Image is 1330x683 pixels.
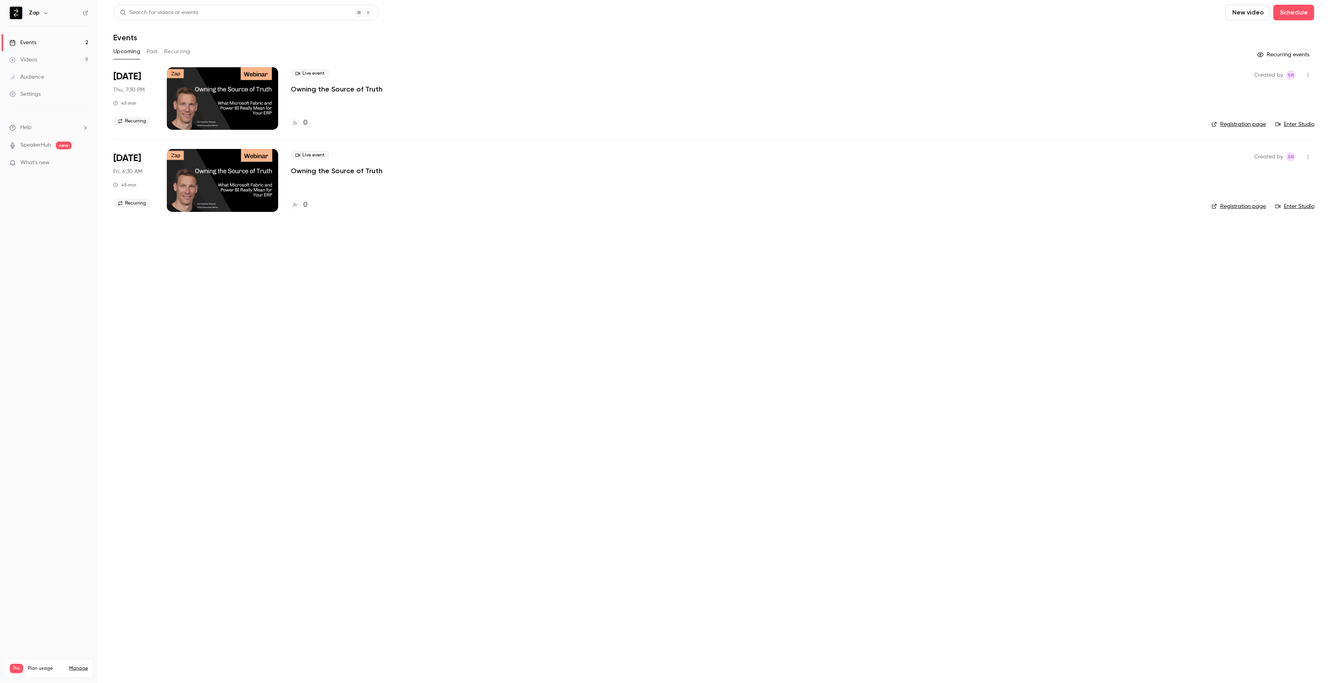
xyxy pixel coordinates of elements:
span: Created by [1254,70,1283,80]
span: SR [1288,152,1294,161]
h4: 0 [303,200,307,210]
a: SpeakerHub [20,141,51,149]
span: Thu, 7:30 PM [113,86,145,94]
img: Zap [10,7,22,19]
span: Simon Ryan [1286,152,1296,161]
span: Recurring [113,117,151,126]
a: Manage [69,665,88,672]
button: Upcoming [113,45,140,58]
div: 45 min [113,100,136,106]
a: Registration page [1212,203,1266,210]
div: Settings [9,90,41,98]
div: Oct 23 Thu, 7:30 PM (Australia/Brisbane) [113,67,154,130]
div: Audience [9,73,44,81]
div: Search for videos or events [120,9,198,17]
a: Enter Studio [1275,203,1314,210]
div: Oct 24 Fri, 6:30 AM (Australia/Brisbane) [113,149,154,212]
span: Live event [291,151,329,160]
h4: 0 [303,118,307,128]
a: 0 [291,118,307,128]
span: Plan usage [28,665,64,672]
span: SR [1288,70,1294,80]
a: Owning the Source of Truth [291,84,383,94]
h6: Zap [29,9,39,17]
div: Videos [9,56,37,64]
button: Schedule [1273,5,1314,20]
span: Simon Ryan [1286,70,1296,80]
span: Fri, 6:30 AM [113,168,142,176]
span: Pro [10,664,23,673]
li: help-dropdown-opener [9,124,88,132]
span: What's new [20,159,50,167]
span: Recurring [113,199,151,208]
button: Recurring events [1254,48,1314,61]
span: new [56,142,72,149]
div: Events [9,39,36,47]
div: 45 min [113,182,136,188]
span: [DATE] [113,152,141,165]
h1: Events [113,33,137,42]
span: Help [20,124,32,132]
a: Enter Studio [1275,120,1314,128]
span: Created by [1254,152,1283,161]
button: Recurring [164,45,190,58]
span: Live event [291,69,329,78]
span: [DATE] [113,70,141,83]
a: Registration page [1212,120,1266,128]
button: New video [1226,5,1270,20]
a: Owning the Source of Truth [291,166,383,176]
button: Past [147,45,158,58]
a: 0 [291,200,307,210]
